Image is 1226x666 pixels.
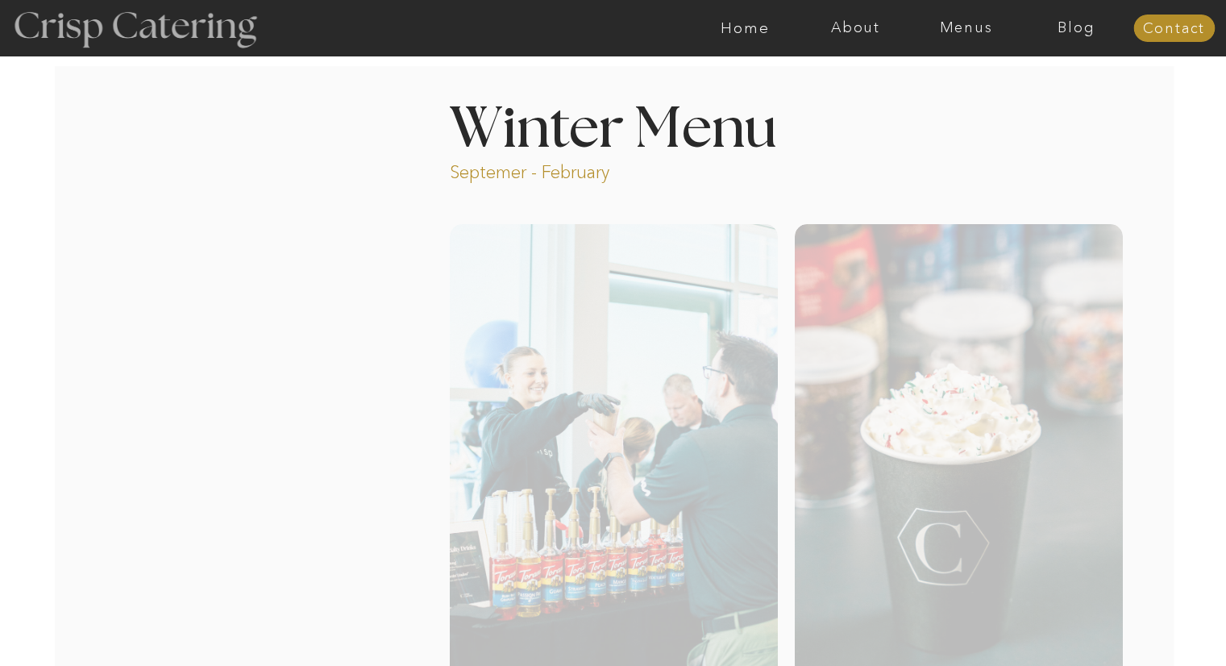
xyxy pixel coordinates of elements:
p: Septemer - February [450,160,671,179]
a: About [800,20,911,36]
h1: Winter Menu [389,102,837,149]
a: Contact [1133,21,1215,37]
a: Menus [911,20,1021,36]
a: Blog [1021,20,1132,36]
a: Home [690,20,800,36]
